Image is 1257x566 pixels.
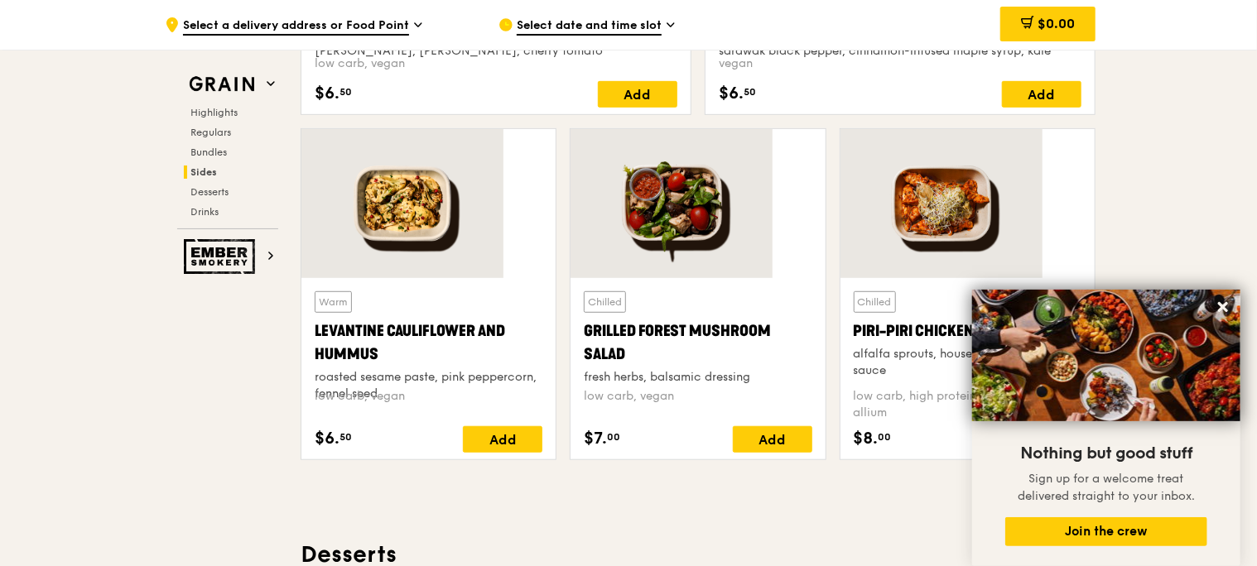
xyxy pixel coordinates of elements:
[879,430,892,444] span: 00
[733,426,812,453] div: Add
[183,17,409,36] span: Select a delivery address or Food Point
[190,166,217,178] span: Sides
[854,388,1081,413] div: low carb, high protein, spicy, contains allium
[598,81,677,108] div: Add
[607,430,620,444] span: 00
[190,146,227,158] span: Bundles
[315,369,542,402] div: roasted sesame paste, pink peppercorn, fennel seed
[584,388,812,413] div: low carb, vegan
[719,43,1081,60] div: sarawak black pepper, cinnamon-infused maple syrup, kale
[184,239,260,274] img: Ember Smokery web logo
[517,17,662,36] span: Select date and time slot
[340,430,352,444] span: 50
[584,369,812,386] div: fresh herbs, balsamic dressing
[719,55,1081,68] div: vegan
[184,70,260,99] img: Grain web logo
[972,290,1240,421] img: DSC07876-Edit02-Large.jpeg
[315,319,542,366] div: Levantine Cauliflower and Hummus
[719,81,744,106] span: $6.
[744,85,756,98] span: 50
[190,107,238,118] span: Highlights
[854,346,1081,379] div: alfalfa sprouts, housemade piri-piri sauce
[1020,444,1192,463] span: Nothing but good stuff
[190,186,229,198] span: Desserts
[1002,81,1081,108] div: Add
[315,388,542,413] div: low carb, vegan
[315,426,340,451] span: $6.
[190,206,219,218] span: Drinks
[584,291,626,313] div: Chilled
[1005,517,1207,546] button: Join the crew
[1038,16,1075,31] span: $0.00
[315,43,677,60] div: [PERSON_NAME], [PERSON_NAME], cherry tomato
[463,426,542,453] div: Add
[315,55,677,68] div: low carb, vegan
[584,426,607,451] span: $7.
[315,291,352,313] div: Warm
[190,127,231,138] span: Regulars
[1018,472,1195,503] span: Sign up for a welcome treat delivered straight to your inbox.
[584,319,812,366] div: Grilled Forest Mushroom Salad
[340,85,352,98] span: 50
[854,291,896,313] div: Chilled
[854,426,879,451] span: $8.
[854,319,1081,343] div: Piri-piri Chicken Bites
[315,81,340,106] span: $6.
[1210,294,1236,320] button: Close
